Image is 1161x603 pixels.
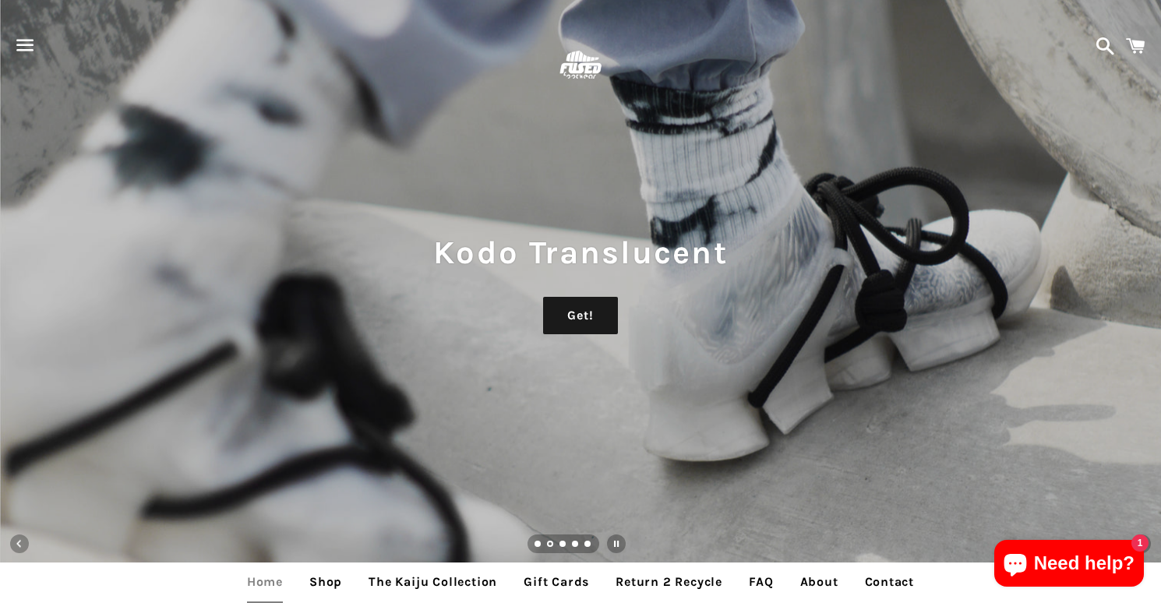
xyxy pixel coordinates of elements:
button: Next slide [1124,527,1159,561]
a: Get! [543,297,617,334]
a: The Kaiju Collection [357,562,509,601]
inbox-online-store-chat: Shopify online store chat [990,540,1149,591]
a: Home [235,562,295,601]
a: Load slide 4 [572,541,580,549]
a: Return 2 Recycle [604,562,734,601]
a: Slide 2, current [547,541,555,549]
a: Load slide 5 [584,541,592,549]
a: Contact [853,562,926,601]
a: Load slide 3 [559,541,567,549]
img: FUSEDfootwear [555,41,605,91]
a: Shop [298,562,354,601]
button: Previous slide [2,527,37,561]
button: Pause slideshow [599,527,633,561]
h1: Kodo Translucent [16,230,1145,275]
a: About [789,562,850,601]
a: Load slide 1 [535,541,542,549]
a: Gift Cards [512,562,601,601]
a: FAQ [737,562,785,601]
